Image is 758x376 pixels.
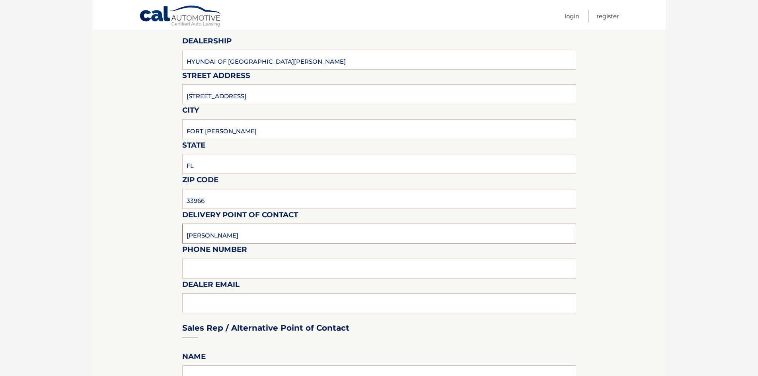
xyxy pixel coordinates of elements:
[182,35,232,50] label: Dealership
[182,323,349,333] h3: Sales Rep / Alternative Point of Contact
[182,279,240,293] label: Dealer Email
[182,70,250,84] label: Street Address
[596,10,619,23] a: Register
[182,209,298,224] label: Delivery Point of Contact
[565,10,579,23] a: Login
[182,104,199,119] label: City
[182,351,206,365] label: Name
[182,174,218,189] label: Zip Code
[182,244,247,258] label: Phone Number
[182,139,205,154] label: State
[139,5,223,28] a: Cal Automotive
